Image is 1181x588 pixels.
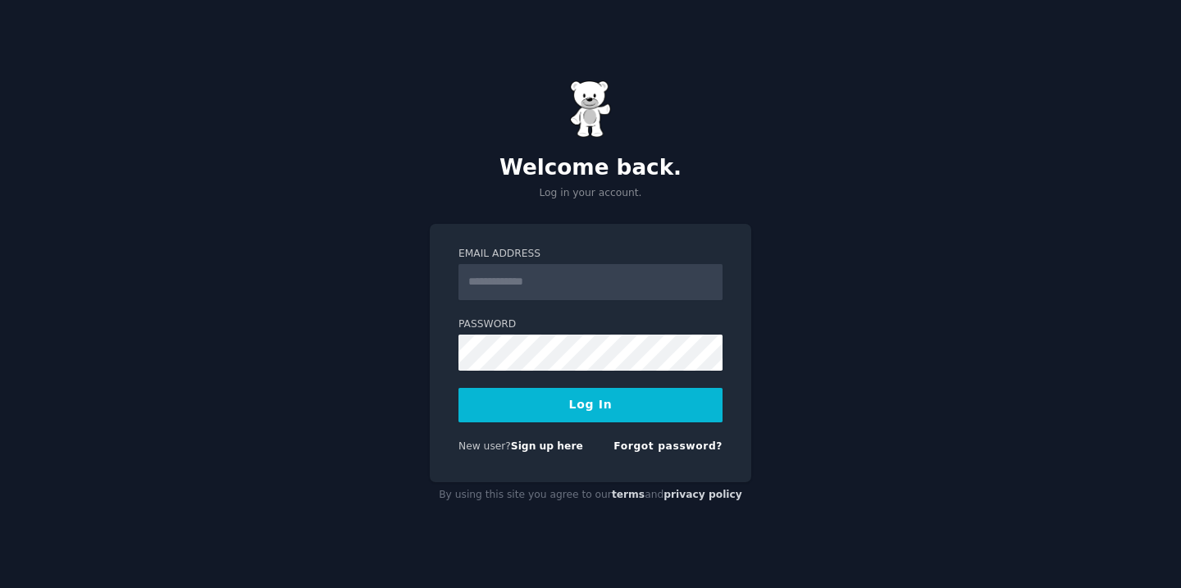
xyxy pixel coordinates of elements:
[430,155,751,181] h2: Welcome back.
[613,440,723,452] a: Forgot password?
[612,489,645,500] a: terms
[511,440,583,452] a: Sign up here
[430,186,751,201] p: Log in your account.
[663,489,742,500] a: privacy policy
[458,440,511,452] span: New user?
[570,80,611,138] img: Gummy Bear
[458,247,723,262] label: Email Address
[458,317,723,332] label: Password
[458,388,723,422] button: Log In
[430,482,751,508] div: By using this site you agree to our and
